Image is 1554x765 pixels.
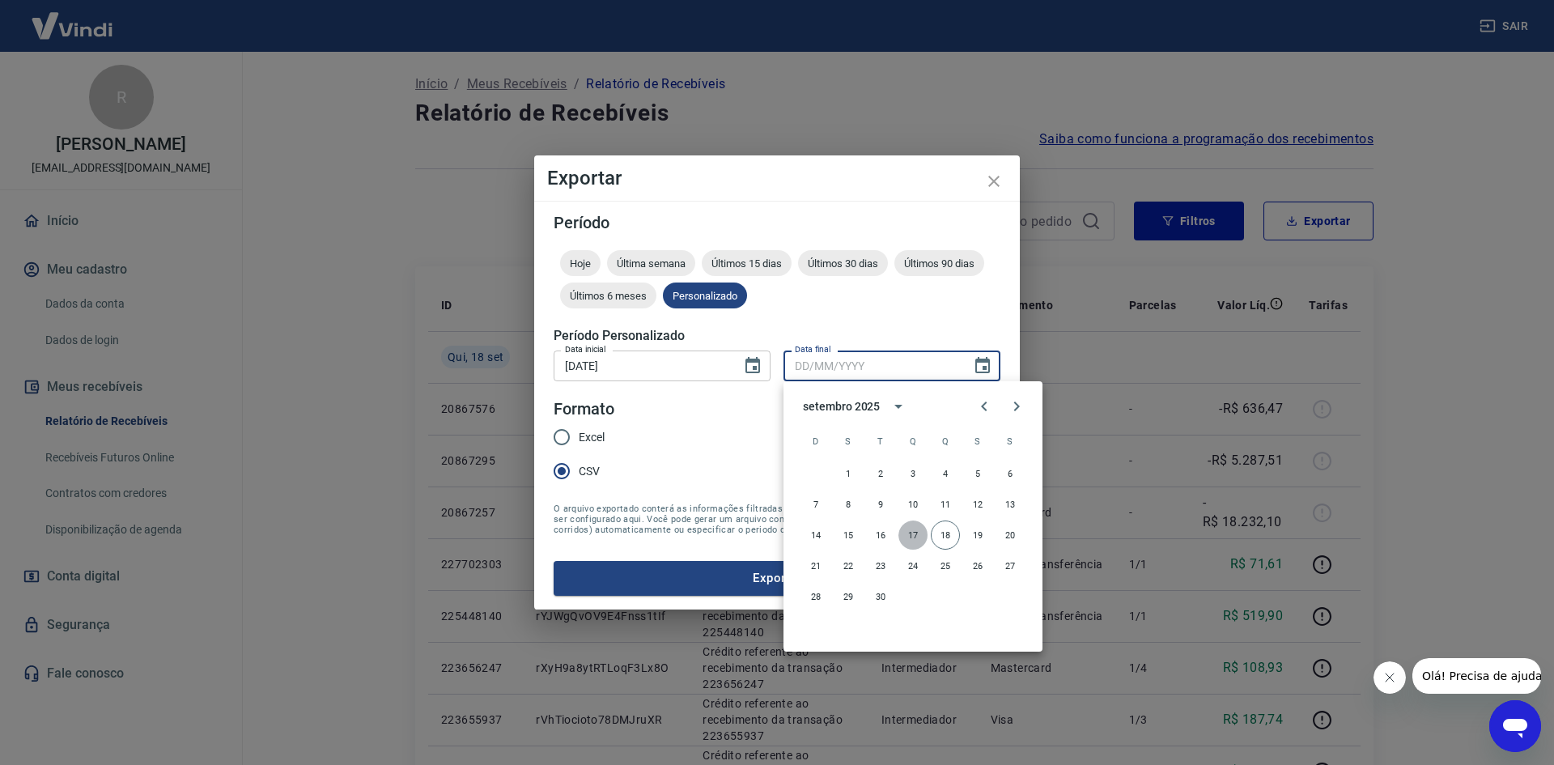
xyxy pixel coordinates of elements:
[931,551,960,580] button: 25
[894,250,984,276] div: Últimos 90 dias
[1374,661,1406,694] iframe: Fechar mensagem
[560,257,601,270] span: Hoje
[547,168,1007,188] h4: Exportar
[1000,390,1033,423] button: Next month
[974,162,1013,201] button: close
[554,328,1000,344] h5: Período Personalizado
[801,521,830,550] button: 14
[866,551,895,580] button: 23
[801,582,830,611] button: 28
[565,343,606,355] label: Data inicial
[898,490,928,519] button: 10
[963,551,992,580] button: 26
[996,490,1025,519] button: 13
[834,490,863,519] button: 8
[554,561,1000,595] button: Exportar
[1489,700,1541,752] iframe: Botão para abrir a janela de mensagens
[931,521,960,550] button: 18
[963,521,992,550] button: 19
[866,582,895,611] button: 30
[560,290,656,302] span: Últimos 6 meses
[560,283,656,308] div: Últimos 6 meses
[834,551,863,580] button: 22
[663,283,747,308] div: Personalizado
[898,425,928,457] span: quarta-feira
[803,398,880,415] div: setembro 2025
[783,351,960,380] input: DD/MM/YYYY
[798,257,888,270] span: Últimos 30 dias
[898,551,928,580] button: 24
[10,11,136,24] span: Olá! Precisa de ajuda?
[1412,658,1541,694] iframe: Mensagem da empresa
[968,390,1000,423] button: Previous month
[834,459,863,488] button: 1
[963,425,992,457] span: sexta-feira
[931,425,960,457] span: quinta-feira
[834,425,863,457] span: segunda-feira
[963,490,992,519] button: 12
[898,459,928,488] button: 3
[885,393,912,420] button: calendar view is open, switch to year view
[931,490,960,519] button: 11
[931,459,960,488] button: 4
[579,429,605,446] span: Excel
[801,551,830,580] button: 21
[795,343,831,355] label: Data final
[834,582,863,611] button: 29
[866,459,895,488] button: 2
[801,490,830,519] button: 7
[702,257,792,270] span: Últimos 15 dias
[554,504,1000,535] span: O arquivo exportado conterá as informações filtradas na tela anterior com exceção do período que ...
[963,459,992,488] button: 5
[801,425,830,457] span: domingo
[866,425,895,457] span: terça-feira
[996,459,1025,488] button: 6
[866,490,895,519] button: 9
[554,351,730,380] input: DD/MM/YYYY
[894,257,984,270] span: Últimos 90 dias
[554,397,614,421] legend: Formato
[834,521,863,550] button: 15
[996,425,1025,457] span: sábado
[798,250,888,276] div: Últimos 30 dias
[554,215,1000,231] h5: Período
[737,350,769,382] button: Choose date, selected date is 17 de set de 2025
[866,521,895,550] button: 16
[702,250,792,276] div: Últimos 15 dias
[607,250,695,276] div: Última semana
[579,463,600,480] span: CSV
[996,521,1025,550] button: 20
[607,257,695,270] span: Última semana
[898,521,928,550] button: 17
[996,551,1025,580] button: 27
[663,290,747,302] span: Personalizado
[560,250,601,276] div: Hoje
[966,350,999,382] button: Choose date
